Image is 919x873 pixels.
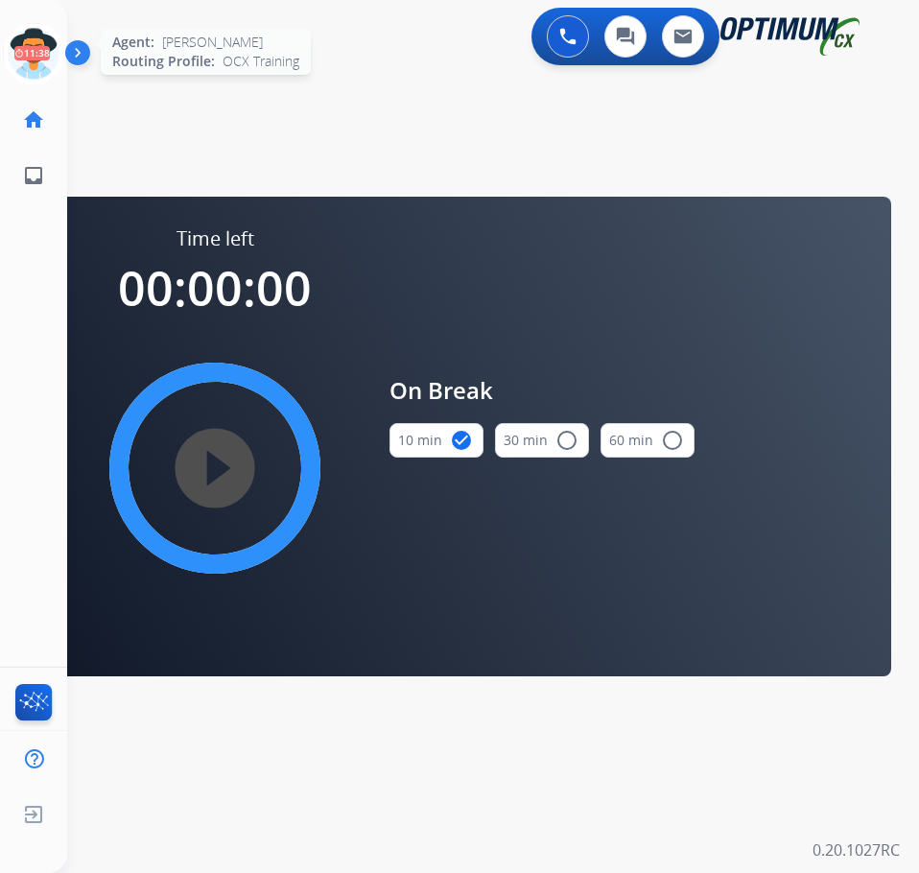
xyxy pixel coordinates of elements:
span: 00:00:00 [118,255,312,320]
span: Routing Profile: [112,52,215,71]
p: 0.20.1027RC [813,838,900,861]
span: On Break [389,373,695,408]
span: Time left [177,225,254,252]
button: 30 min [495,423,589,458]
mat-icon: home [22,108,45,131]
button: 10 min [389,423,483,458]
span: [PERSON_NAME] [162,33,263,52]
span: Agent: [112,33,154,52]
mat-icon: radio_button_unchecked [555,429,578,452]
button: 60 min [601,423,695,458]
mat-icon: check_circle [450,429,473,452]
mat-icon: radio_button_unchecked [661,429,684,452]
mat-icon: inbox [22,164,45,187]
mat-icon: play_circle_filled [203,457,226,480]
span: OCX Training [223,52,299,71]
